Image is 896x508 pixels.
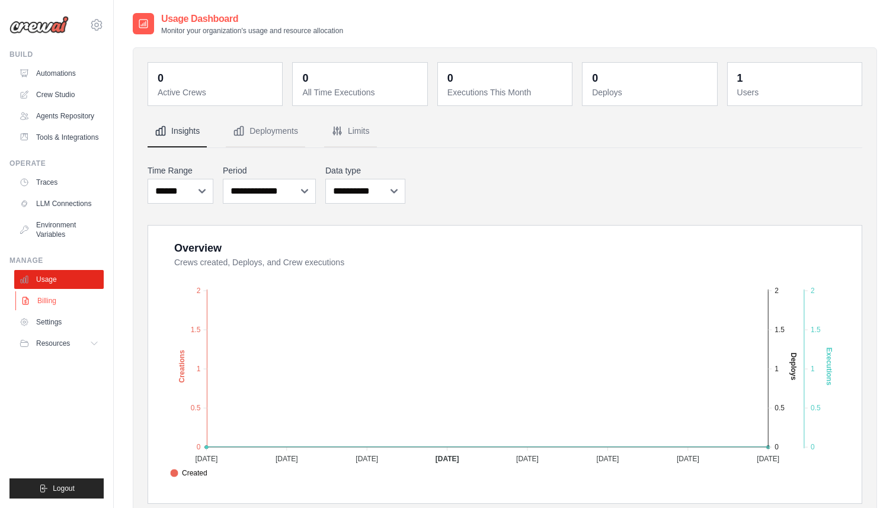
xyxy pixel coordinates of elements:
[597,455,619,463] tspan: [DATE]
[775,287,779,295] tspan: 2
[197,443,201,451] tspan: 0
[158,70,164,86] div: 0
[9,159,104,168] div: Operate
[811,443,815,451] tspan: 0
[737,70,743,86] div: 1
[14,128,104,147] a: Tools & Integrations
[436,455,459,463] tspan: [DATE]
[276,455,298,463] tspan: [DATE]
[148,115,207,147] button: Insights
[775,365,779,373] tspan: 1
[14,216,104,244] a: Environment Variables
[14,85,104,104] a: Crew Studio
[811,365,815,373] tspan: 1
[36,339,70,348] span: Resources
[148,115,862,147] nav: Tabs
[226,115,305,147] button: Deployments
[174,256,847,268] dt: Crews created, Deploys, and Crew executions
[356,455,378,463] tspan: [DATE]
[447,86,565,98] dt: Executions This Month
[53,484,75,493] span: Logout
[148,165,213,176] label: Time Range
[592,70,598,86] div: 0
[178,350,186,383] text: Creations
[14,270,104,289] a: Usage
[14,64,104,83] a: Automations
[14,334,104,353] button: Resources
[191,326,201,334] tspan: 1.5
[14,173,104,192] a: Traces
[811,326,821,334] tspan: 1.5
[15,291,105,310] a: Billing
[197,287,201,295] tspan: 2
[775,326,785,334] tspan: 1.5
[324,115,377,147] button: Limits
[775,404,785,412] tspan: 0.5
[161,12,343,26] h2: Usage Dashboard
[516,455,539,463] tspan: [DATE]
[9,478,104,499] button: Logout
[9,256,104,265] div: Manage
[158,86,275,98] dt: Active Crews
[170,468,207,478] span: Created
[775,443,779,451] tspan: 0
[811,287,815,295] tspan: 2
[447,70,453,86] div: 0
[197,365,201,373] tspan: 1
[191,404,201,412] tspan: 0.5
[789,353,798,381] text: Deploys
[677,455,699,463] tspan: [DATE]
[592,86,709,98] dt: Deploys
[825,348,833,385] text: Executions
[757,455,779,463] tspan: [DATE]
[14,313,104,332] a: Settings
[811,404,821,412] tspan: 0.5
[161,26,343,36] p: Monitor your organization's usage and resource allocation
[737,86,855,98] dt: Users
[325,165,405,176] label: Data type
[195,455,217,463] tspan: [DATE]
[223,165,316,176] label: Period
[9,50,104,59] div: Build
[14,107,104,126] a: Agents Repository
[9,16,69,34] img: Logo
[14,194,104,213] a: LLM Connections
[302,86,420,98] dt: All Time Executions
[302,70,308,86] div: 0
[174,240,222,256] div: Overview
